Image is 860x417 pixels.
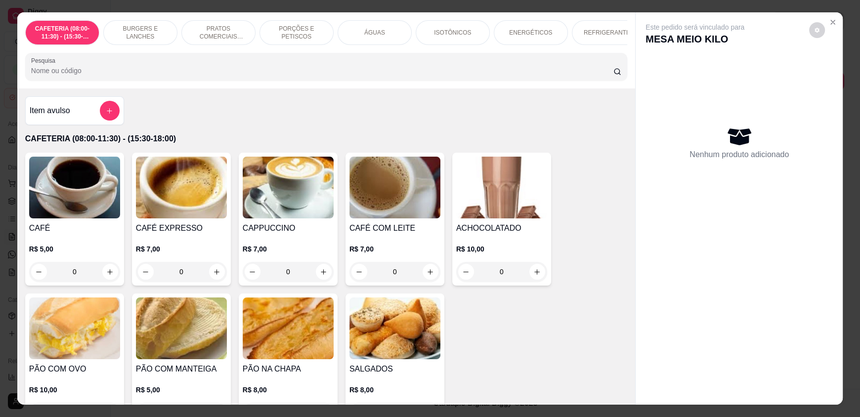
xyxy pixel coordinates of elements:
h4: Item avulso [30,105,70,117]
img: product-image [136,157,227,218]
p: BURGERS E LANCHES [112,25,169,41]
label: Pesquisa [31,56,59,65]
h4: PÃO COM MANTEIGA [136,363,227,375]
p: PRATOS COMERCIAIS (11:30-15:30) [190,25,247,41]
p: Nenhum produto adicionado [689,149,789,161]
p: R$ 5,00 [136,385,227,395]
img: product-image [29,157,120,218]
p: R$ 10,00 [29,385,120,395]
p: R$ 10,00 [456,244,547,254]
h4: CAFÉ [29,222,120,234]
img: product-image [243,157,334,218]
button: increase-product-quantity [102,264,118,280]
p: PORÇÕES E PETISCOS [268,25,325,41]
button: decrease-product-quantity [245,264,260,280]
img: product-image [29,297,120,359]
p: R$ 5,00 [29,244,120,254]
p: ENERGÉTICOS [509,29,552,37]
h4: CAFÉ COM LEITE [349,222,440,234]
h4: PÃO NA CHAPA [243,363,334,375]
img: product-image [243,297,334,359]
button: decrease-product-quantity [138,264,154,280]
p: R$ 8,00 [243,385,334,395]
button: increase-product-quantity [316,264,332,280]
img: product-image [349,297,440,359]
button: decrease-product-quantity [31,264,47,280]
p: ÁGUAS [364,29,385,37]
button: add-separate-item [100,101,120,121]
p: Este pedido será vinculado para [645,22,744,32]
input: Pesquisa [31,66,614,76]
img: product-image [136,297,227,359]
h4: ACHOCOLATADO [456,222,547,234]
p: R$ 7,00 [349,244,440,254]
p: CAFETERIA (08:00-11:30) - (15:30-18:00) [34,25,91,41]
h4: SALGADOS [349,363,440,375]
p: REFRIGERANTES [584,29,634,37]
p: CAFETERIA (08:00-11:30) - (15:30-18:00) [25,133,627,145]
h4: CAFÉ EXPRESSO [136,222,227,234]
button: decrease-product-quantity [458,264,474,280]
p: R$ 7,00 [243,244,334,254]
button: increase-product-quantity [209,264,225,280]
button: Close [825,14,841,30]
button: decrease-product-quantity [351,264,367,280]
h4: CAPPUCCINO [243,222,334,234]
p: ISOTÔNICOS [434,29,471,37]
h4: PÃO COM OVO [29,363,120,375]
p: MESA MEIO KILO [645,32,744,46]
img: product-image [349,157,440,218]
button: increase-product-quantity [529,264,545,280]
p: R$ 7,00 [136,244,227,254]
p: R$ 8,00 [349,385,440,395]
button: decrease-product-quantity [809,22,825,38]
button: increase-product-quantity [423,264,438,280]
img: product-image [456,157,547,218]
